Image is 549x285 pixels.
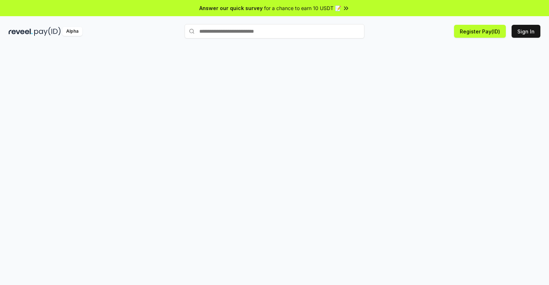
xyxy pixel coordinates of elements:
[199,4,263,12] span: Answer our quick survey
[454,25,506,38] button: Register Pay(ID)
[34,27,61,36] img: pay_id
[62,27,82,36] div: Alpha
[264,4,341,12] span: for a chance to earn 10 USDT 📝
[512,25,540,38] button: Sign In
[9,27,33,36] img: reveel_dark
